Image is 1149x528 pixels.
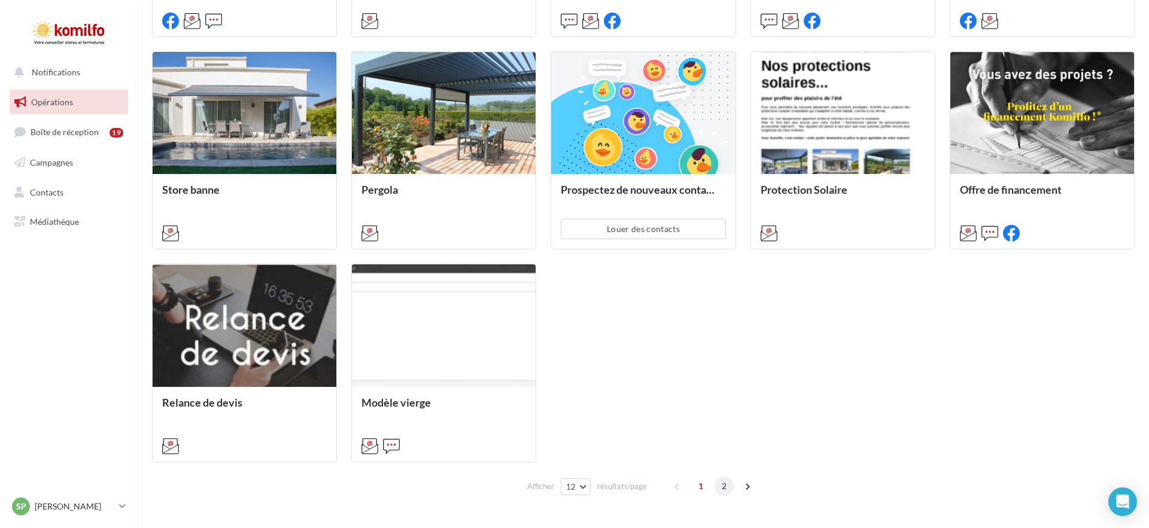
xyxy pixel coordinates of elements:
[7,209,130,234] a: Médiathèque
[361,396,526,420] div: Modèle vierge
[31,127,99,137] span: Boîte de réception
[7,119,130,145] a: Boîte de réception19
[527,481,554,492] span: Afficher
[7,180,130,205] a: Contacts
[597,481,647,492] span: résultats/page
[7,90,130,115] a: Opérations
[10,495,128,518] a: SP [PERSON_NAME]
[110,128,123,138] div: 19
[7,150,130,175] a: Campagnes
[566,482,576,492] span: 12
[361,184,526,207] div: Pergola
[31,97,73,107] span: Opérations
[1108,487,1137,516] div: Open Intercom Messenger
[561,184,725,207] div: Prospectez de nouveaux contacts
[16,500,26,512] span: SP
[30,216,79,227] span: Médiathèque
[561,219,725,239] button: Louer des contacts
[30,187,63,197] span: Contacts
[7,60,126,85] button: Notifications
[35,500,114,512] p: [PERSON_NAME]
[561,478,591,495] button: 12
[162,184,327,207] div: Store banne
[761,184,925,207] div: Protection Solaire
[30,157,73,167] span: Campagnes
[162,396,327,420] div: Relance de devis
[32,67,80,77] span: Notifications
[691,477,710,496] span: 1
[960,184,1124,207] div: Offre de financement
[715,477,734,496] span: 2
